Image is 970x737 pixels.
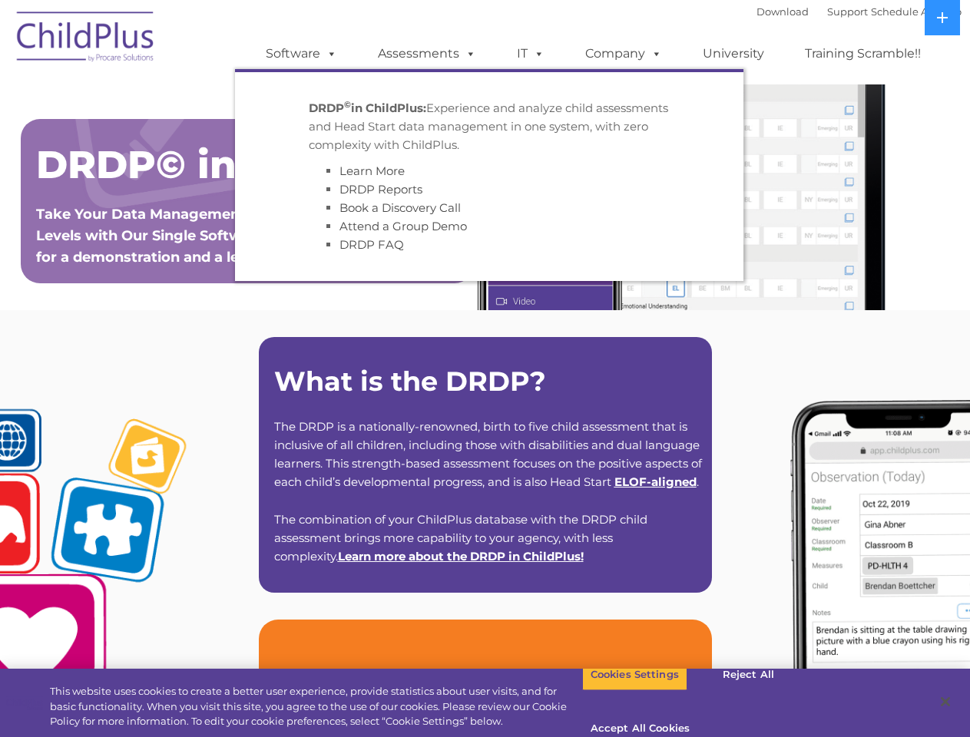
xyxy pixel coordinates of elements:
a: Learn more about the DRDP in ChildPlus [338,549,581,563]
a: Support [827,5,868,18]
button: Close [929,685,962,719]
button: Cookies Settings [582,659,687,691]
strong: DRDP in ChildPlus: [309,101,426,115]
a: Download [756,5,809,18]
span: The DRDP is a nationally-renowned, birth to five child assessment that is inclusive of all childr... [274,419,702,489]
div: This website uses cookies to create a better user experience, provide statistics about user visit... [50,684,582,729]
a: DRDP FAQ [339,237,404,252]
span: The combination of your ChildPlus database with the DRDP child assessment brings more capability ... [274,512,647,563]
a: Book a Discovery Call [339,200,461,215]
button: Reject All [700,659,796,691]
span: ! [338,549,584,563]
a: Schedule A Demo [871,5,962,18]
a: Training Scramble!! [790,38,936,69]
img: ChildPlus by Procare Solutions [9,1,163,78]
a: Software [250,38,353,69]
a: Learn More [339,164,405,178]
a: University [687,38,780,69]
span: Take Your Data Management and Assessments to New Levels with Our Single Software Solutionnstratio... [36,206,455,266]
a: Company [570,38,677,69]
a: DRDP Reports [339,182,422,197]
strong: What is the DRDP? [274,365,546,398]
a: Assessments [363,38,492,69]
p: Experience and analyze child assessments and Head Start data management in one system, with zero ... [309,99,670,154]
a: Attend a Group Demo [339,219,467,233]
a: IT [502,38,560,69]
a: ELOF-aligned [614,474,697,489]
sup: © [344,99,351,110]
span: DRDP© in ChildPlus [36,141,443,188]
font: | [756,5,962,18]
